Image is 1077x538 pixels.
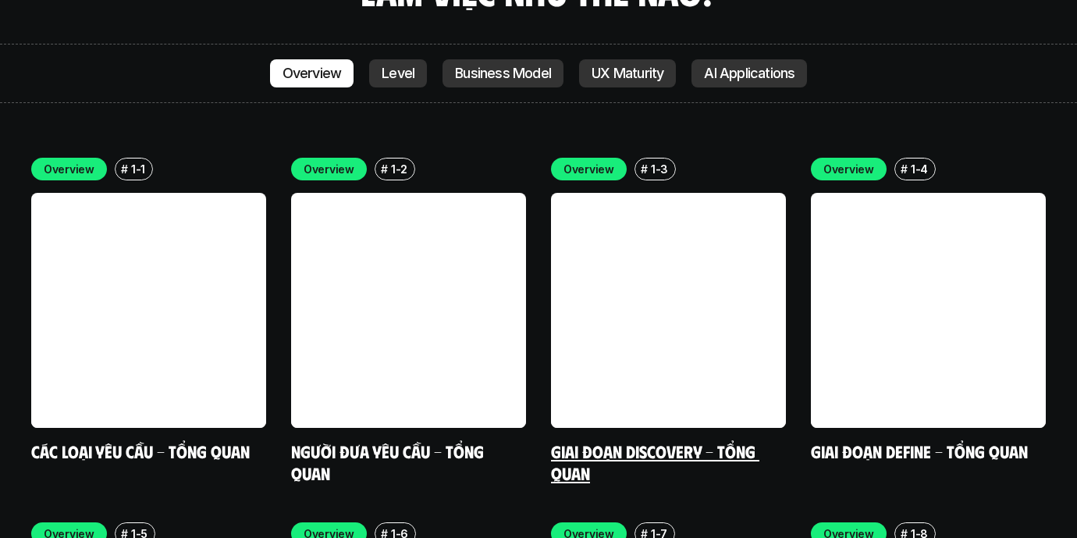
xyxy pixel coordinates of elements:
[563,161,614,177] p: Overview
[651,161,668,177] p: 1-3
[304,161,354,177] p: Overview
[369,59,427,87] a: Level
[381,163,388,175] h6: #
[579,59,676,87] a: UX Maturity
[443,59,563,87] a: Business Model
[811,440,1028,461] a: Giai đoạn Define - Tổng quan
[691,59,807,87] a: AI Applications
[704,66,794,81] p: AI Applications
[592,66,663,81] p: UX Maturity
[641,163,648,175] h6: #
[270,59,354,87] a: Overview
[391,161,407,177] p: 1-2
[121,163,128,175] h6: #
[131,161,145,177] p: 1-1
[455,66,551,81] p: Business Model
[291,440,488,483] a: Người đưa yêu cầu - Tổng quan
[901,163,908,175] h6: #
[283,66,342,81] p: Overview
[382,66,414,81] p: Level
[44,161,94,177] p: Overview
[31,440,250,461] a: Các loại yêu cầu - Tổng quan
[823,161,874,177] p: Overview
[911,161,928,177] p: 1-4
[551,440,759,483] a: Giai đoạn Discovery - Tổng quan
